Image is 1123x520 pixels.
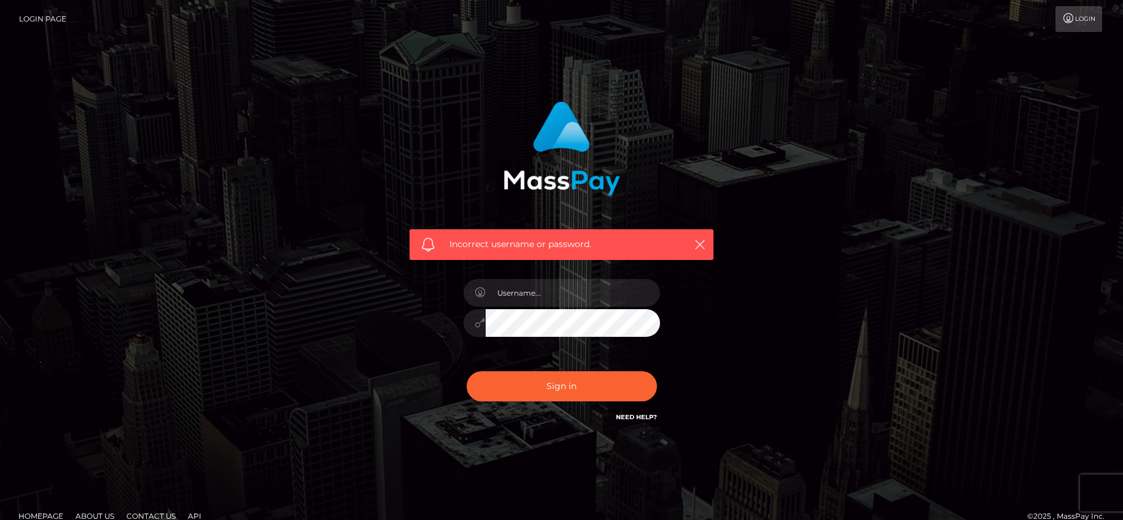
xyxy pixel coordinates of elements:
img: MassPay Login [503,101,620,195]
button: Sign in [467,371,657,401]
a: Login [1055,6,1102,32]
a: Need Help? [616,413,657,421]
a: Login Page [19,6,66,32]
span: Incorrect username or password. [449,238,674,251]
input: Username... [486,279,660,307]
